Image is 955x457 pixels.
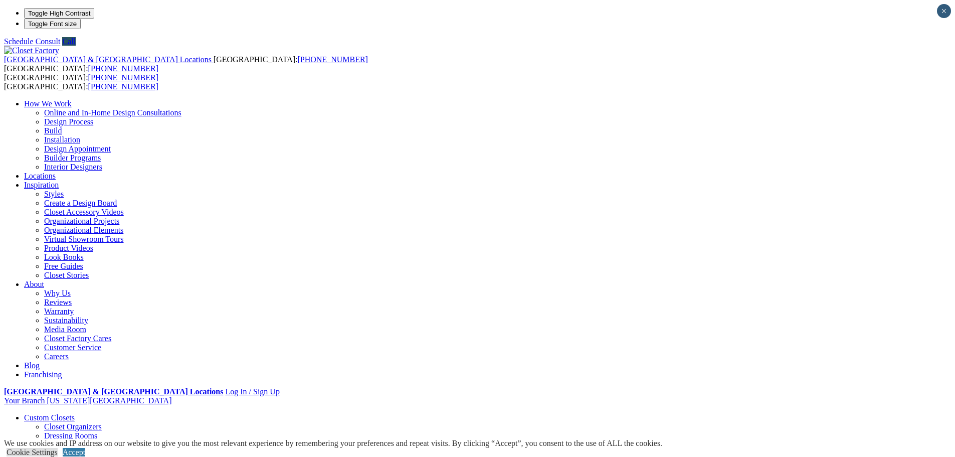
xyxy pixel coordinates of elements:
a: [PHONE_NUMBER] [88,64,158,73]
a: [GEOGRAPHIC_DATA] & [GEOGRAPHIC_DATA] Locations [4,55,214,64]
a: Closet Organizers [44,422,102,431]
a: Blog [24,361,40,370]
a: Interior Designers [44,163,102,171]
a: About [24,280,44,288]
a: Look Books [44,253,84,261]
a: Schedule Consult [4,37,60,46]
a: Product Videos [44,244,93,252]
a: Call [62,37,76,46]
a: Warranty [44,307,74,316]
div: We use cookies and IP address on our website to give you the most relevant experience by remember... [4,439,662,448]
a: Build [44,126,62,135]
button: Toggle Font size [24,19,81,29]
a: Inspiration [24,181,59,189]
span: Toggle High Contrast [28,10,90,17]
a: Closet Stories [44,271,89,279]
a: Customer Service [44,343,101,352]
a: Sustainability [44,316,88,325]
a: [GEOGRAPHIC_DATA] & [GEOGRAPHIC_DATA] Locations [4,387,223,396]
a: Closet Accessory Videos [44,208,124,216]
a: Dressing Rooms [44,431,97,440]
a: Media Room [44,325,86,334]
a: Your Branch [US_STATE][GEOGRAPHIC_DATA] [4,396,171,405]
a: Log In / Sign Up [225,387,279,396]
a: Styles [44,190,64,198]
img: Closet Factory [4,46,59,55]
a: Design Process [44,117,93,126]
span: [GEOGRAPHIC_DATA]: [GEOGRAPHIC_DATA]: [4,55,368,73]
a: Organizational Elements [44,226,123,234]
a: Accept [63,448,85,456]
span: [GEOGRAPHIC_DATA]: [GEOGRAPHIC_DATA]: [4,73,158,91]
a: Custom Closets [24,413,75,422]
a: Reviews [44,298,72,307]
button: Close [937,4,951,18]
a: [PHONE_NUMBER] [297,55,367,64]
span: Toggle Font size [28,20,77,28]
a: Builder Programs [44,154,101,162]
a: [PHONE_NUMBER] [88,73,158,82]
a: Closet Factory Cares [44,334,111,343]
a: [PHONE_NUMBER] [88,82,158,91]
span: Your Branch [4,396,45,405]
a: Cookie Settings [7,448,58,456]
span: [US_STATE][GEOGRAPHIC_DATA] [47,396,171,405]
a: Design Appointment [44,144,111,153]
span: [GEOGRAPHIC_DATA] & [GEOGRAPHIC_DATA] Locations [4,55,212,64]
a: Locations [24,172,56,180]
a: Free Guides [44,262,83,270]
a: Why Us [44,289,71,297]
a: Virtual Showroom Tours [44,235,124,243]
a: Create a Design Board [44,199,117,207]
a: Organizational Projects [44,217,119,225]
button: Toggle High Contrast [24,8,94,19]
a: Installation [44,135,80,144]
a: Franchising [24,370,62,379]
a: Online and In-Home Design Consultations [44,108,181,117]
a: How We Work [24,99,72,108]
a: Careers [44,352,69,361]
